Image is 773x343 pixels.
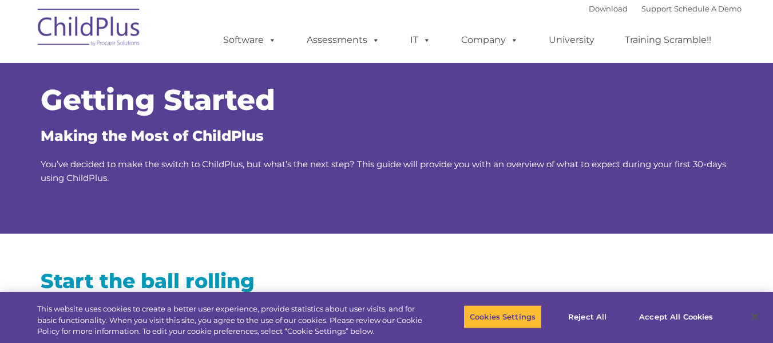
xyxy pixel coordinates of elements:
img: ChildPlus by Procare Solutions [32,1,146,58]
a: Software [212,29,288,52]
a: University [537,29,606,52]
a: Download [589,4,628,13]
a: Training Scramble!! [613,29,723,52]
font: | [589,4,742,13]
a: Schedule A Demo [674,4,742,13]
a: Company [450,29,530,52]
a: Assessments [295,29,391,52]
button: Reject All [552,305,623,329]
button: Close [742,304,767,329]
a: Support [641,4,672,13]
h2: Start the ball rolling [41,268,378,294]
span: Making the Most of ChildPlus [41,127,264,144]
button: Cookies Settings [463,305,542,329]
button: Accept All Cookies [633,305,719,329]
div: This website uses cookies to create a better user experience, provide statistics about user visit... [37,303,425,337]
span: You’ve decided to make the switch to ChildPlus, but what’s the next step? This guide will provide... [41,159,726,183]
span: Getting Started [41,82,275,117]
a: IT [399,29,442,52]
